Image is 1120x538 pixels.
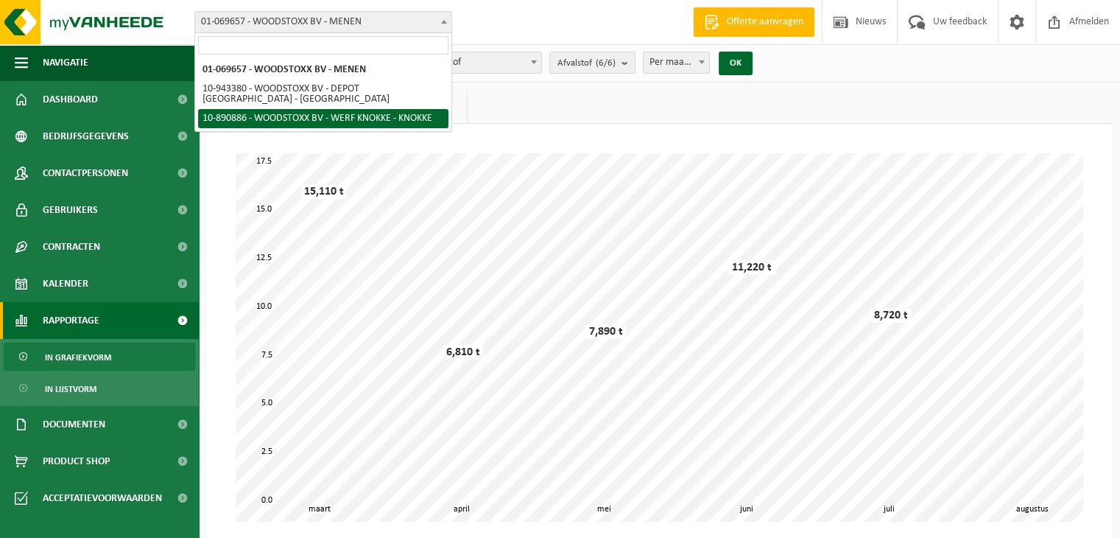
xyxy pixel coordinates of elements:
[719,52,753,75] button: OK
[557,52,616,74] span: Afvalstof
[43,44,88,81] span: Navigatie
[43,480,162,517] span: Acceptatievoorwaarden
[643,52,710,74] span: Per maand
[45,375,96,403] span: In lijstvorm
[198,80,448,109] li: 10-943380 - WOODSTOXX BV - DEPOT [GEOGRAPHIC_DATA] - [GEOGRAPHIC_DATA]
[43,192,98,228] span: Gebruikers
[870,308,912,323] div: 8,720 t
[45,343,111,371] span: In grafiekvorm
[404,52,541,73] span: Per afvalstof
[43,302,99,339] span: Rapportage
[4,374,195,402] a: In lijstvorm
[693,7,814,37] a: Offerte aanvragen
[644,52,709,73] span: Per maand
[43,228,100,265] span: Contracten
[443,345,484,360] div: 6,810 t
[596,58,616,68] count: (6/6)
[728,260,775,275] div: 11,220 t
[4,343,195,371] a: In grafiekvorm
[43,443,110,480] span: Product Shop
[300,184,348,199] div: 15,110 t
[195,12,451,32] span: 01-069657 - WOODSTOXX BV - MENEN
[194,11,452,33] span: 01-069657 - WOODSTOXX BV - MENEN
[198,109,448,128] li: 10-890886 - WOODSTOXX BV - WERF KNOKKE - KNOKKE
[198,60,448,80] li: 01-069657 - WOODSTOXX BV - MENEN
[43,118,129,155] span: Bedrijfsgegevens
[43,265,88,302] span: Kalender
[43,81,98,118] span: Dashboard
[403,52,542,74] span: Per afvalstof
[43,406,105,443] span: Documenten
[585,324,627,339] div: 7,890 t
[723,15,807,29] span: Offerte aanvragen
[549,52,635,74] button: Afvalstof(6/6)
[43,155,128,192] span: Contactpersonen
